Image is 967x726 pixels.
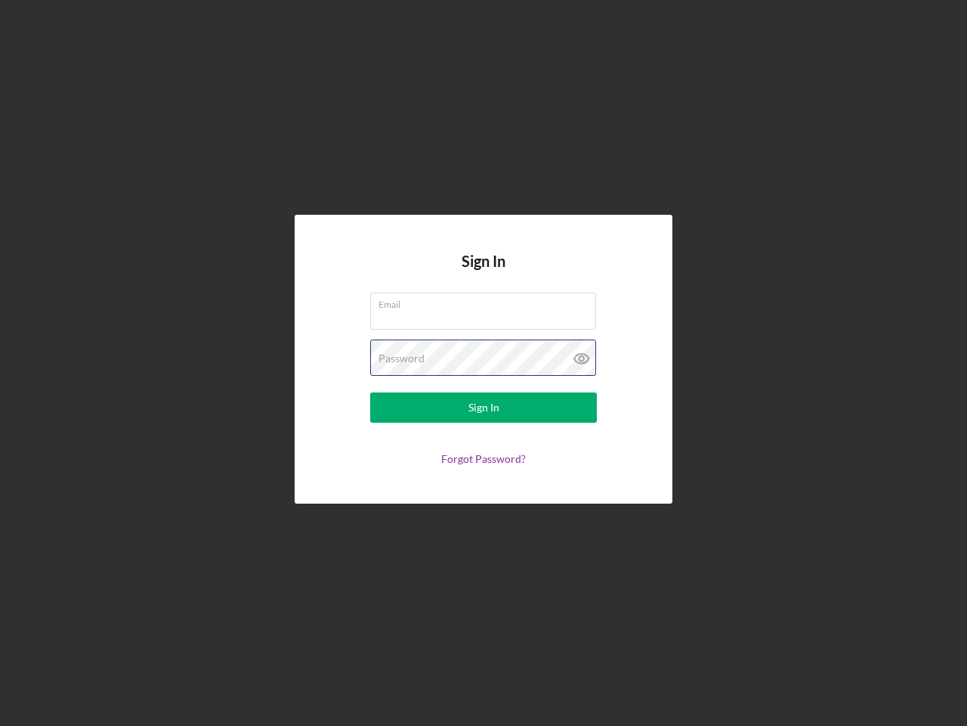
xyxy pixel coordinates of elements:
[378,293,596,310] label: Email
[370,392,597,423] button: Sign In
[462,253,505,293] h4: Sign In
[378,352,425,365] label: Password
[468,392,499,423] div: Sign In
[441,452,526,465] a: Forgot Password?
